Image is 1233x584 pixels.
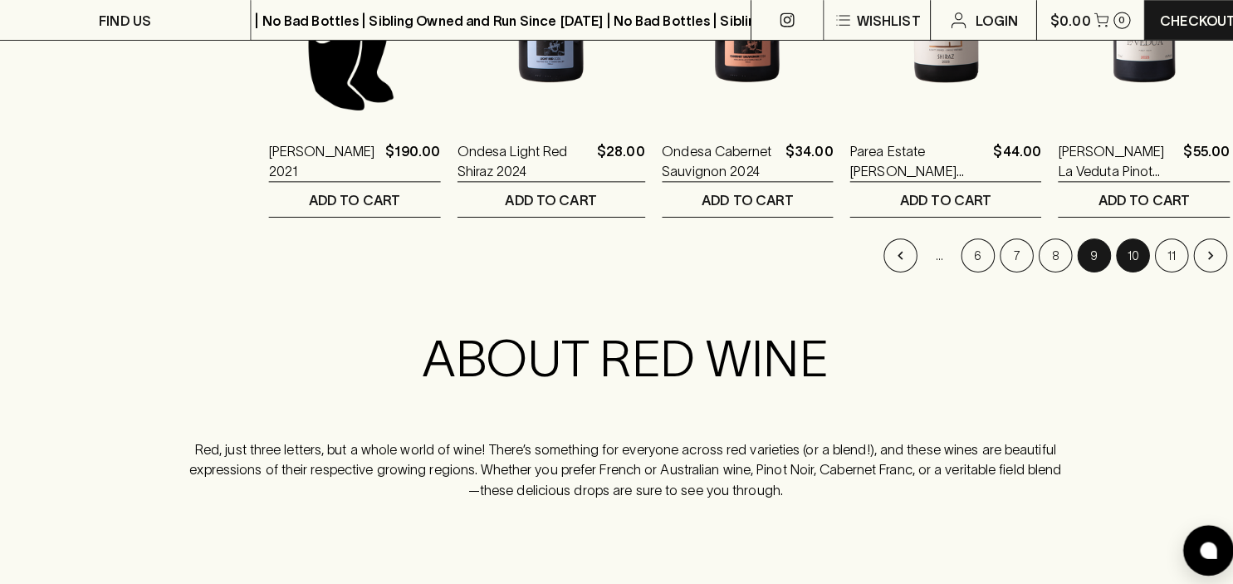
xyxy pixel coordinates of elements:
[979,139,1026,179] p: $44.00
[1143,10,1218,30] p: Checkout
[185,433,1049,493] p: Red, just three letters, but a whole world of wine! There’s something for everyone across red var...
[451,179,636,213] button: ADD TO CART
[1035,10,1075,30] p: $0.00
[947,235,981,268] button: Go to page 6
[774,139,821,179] p: $34.00
[304,187,394,207] p: ADD TO CART
[1103,15,1109,24] p: 0
[498,187,589,207] p: ADD TO CART
[653,179,822,213] button: ADD TO CART
[1062,235,1095,268] button: page 9
[838,179,1026,213] button: ADD TO CART
[838,139,972,179] a: Parea Estate [PERSON_NAME][GEOGRAPHIC_DATA] Single Vineyard Shiraz 2023
[185,323,1049,383] h2: ABOUT RED WINE
[1043,179,1212,213] button: ADD TO CART
[1043,139,1160,179] a: [PERSON_NAME] La Veduta Pinot Noir 2023
[653,139,768,179] a: Ondesa Cabernet Sauvignon 2024
[265,235,1212,268] nav: pagination navigation
[265,179,434,213] button: ADD TO CART
[1083,187,1173,207] p: ADD TO CART
[986,235,1019,268] button: Go to page 7
[265,139,374,179] a: [PERSON_NAME] 2021
[909,235,942,268] div: …
[1167,139,1212,179] p: $55.00
[1100,235,1133,268] button: Go to page 10
[589,139,636,179] p: $28.00
[1183,534,1200,551] img: bubble-icon
[961,10,1003,30] p: Login
[887,187,977,207] p: ADD TO CART
[1138,235,1172,268] button: Go to page 11
[1024,235,1057,268] button: Go to page 8
[451,139,582,179] a: Ondesa Light Red Shiraz 2024
[844,10,908,30] p: Wishlist
[380,139,434,179] p: $190.00
[1177,235,1210,268] button: Go to next page
[692,187,782,207] p: ADD TO CART
[871,235,904,268] button: Go to previous page
[98,10,149,30] p: FIND US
